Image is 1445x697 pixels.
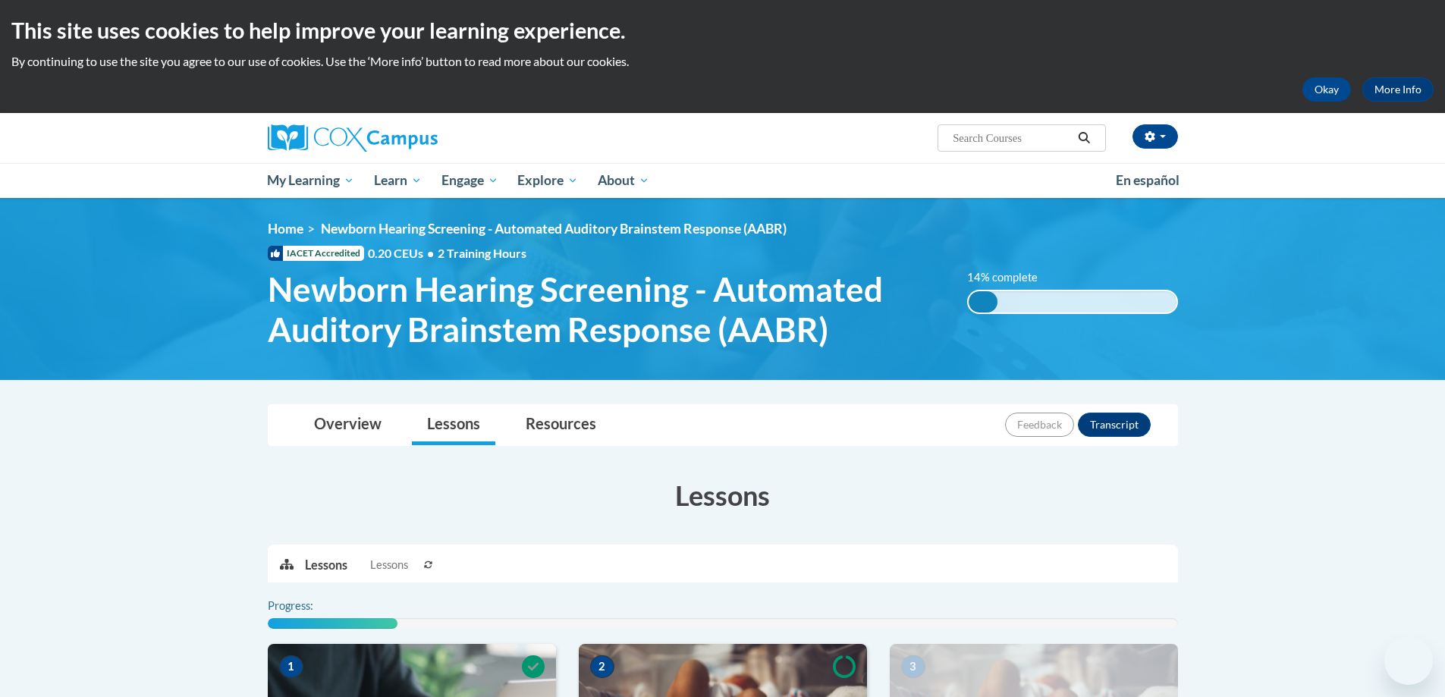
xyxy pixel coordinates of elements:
button: Account Settings [1132,124,1178,149]
a: Engage [432,163,508,198]
iframe: Button to launch messaging window [1384,636,1433,685]
p: By continuing to use the site you agree to our use of cookies. Use the ‘More info’ button to read... [11,53,1434,70]
button: Transcript [1078,413,1151,437]
a: More Info [1362,77,1434,102]
a: Home [268,221,303,237]
img: Cox Campus [268,124,438,152]
a: Overview [299,405,397,445]
h2: This site uses cookies to help improve your learning experience. [11,15,1434,46]
p: Lessons [305,557,347,573]
span: Engage [441,171,498,190]
span: 1 [279,655,303,678]
span: 2 Training Hours [438,246,526,260]
span: Learn [374,171,422,190]
a: Cox Campus [268,124,556,152]
span: 3 [901,655,925,678]
button: Search [1073,129,1095,147]
a: Lessons [412,405,495,445]
a: En español [1106,165,1189,196]
button: Okay [1302,77,1351,102]
h3: Lessons [268,476,1178,514]
span: IACET Accredited [268,246,364,261]
a: My Learning [258,163,365,198]
label: 14% complete [967,269,1054,286]
a: About [588,163,659,198]
span: Newborn Hearing Screening - Automated Auditory Brainstem Response (AABR) [321,221,787,237]
span: Lessons [370,557,408,573]
button: Feedback [1005,413,1074,437]
div: Main menu [245,163,1201,198]
div: 14% complete [969,291,997,312]
span: My Learning [267,171,354,190]
a: Resources [510,405,611,445]
span: 0.20 CEUs [368,245,438,262]
a: Learn [364,163,432,198]
span: En español [1116,172,1180,188]
span: About [598,171,649,190]
label: Progress: [268,598,355,614]
a: Explore [507,163,588,198]
span: • [427,246,434,260]
span: Newborn Hearing Screening - Automated Auditory Brainstem Response (AABR) [268,269,945,350]
input: Search Courses [951,129,1073,147]
span: 2 [590,655,614,678]
span: Explore [517,171,578,190]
